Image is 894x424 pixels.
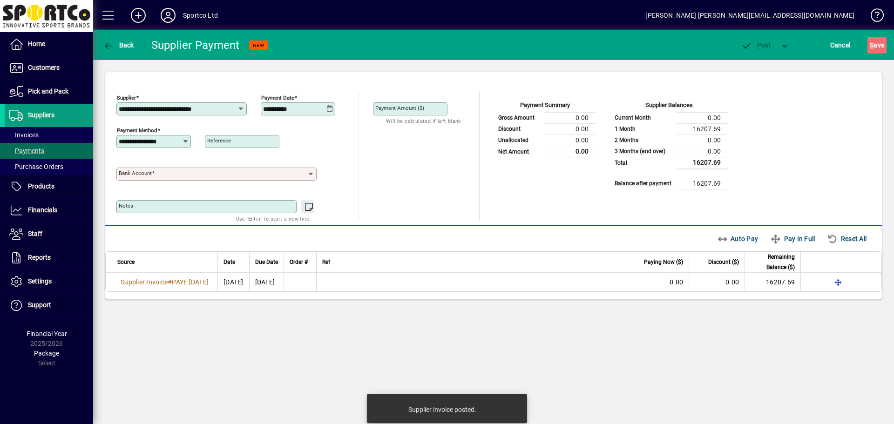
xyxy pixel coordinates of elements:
mat-label: Payment Amount ($) [375,105,424,111]
span: Invoices [9,131,39,139]
span: 0.00 [670,278,683,286]
span: Staff [28,230,42,237]
span: # [168,278,172,286]
span: Customers [28,64,60,71]
span: Pay In Full [770,231,815,246]
a: Financials [5,199,93,222]
div: Supplier invoice posted. [408,405,476,414]
mat-label: Bank Account [119,170,152,176]
td: 0.00 [677,135,728,146]
span: Paying Now ($) [644,257,683,267]
app-page-summary-card: Supplier Balances [610,91,728,189]
a: Home [5,33,93,56]
td: 2 Months [610,135,677,146]
td: Gross Amount [494,112,545,123]
span: Financials [28,206,57,214]
td: [DATE] [249,273,284,291]
div: Sportco Ltd [183,8,218,23]
button: Post [736,37,776,54]
div: Supplier Balances [610,101,728,112]
td: 16207.69 [677,178,728,189]
span: Suppliers [28,111,54,119]
mat-label: Supplier [117,94,136,101]
td: 16207.69 [677,123,728,135]
span: 16207.69 [766,278,795,286]
a: Supplier Invoice#PAYE [DATE] [117,277,212,287]
button: Reset All [823,230,870,247]
span: Supplier Invoice [121,278,168,286]
span: Reset All [827,231,867,246]
td: Balance after payment [610,178,677,189]
td: 0.00 [545,146,596,157]
span: ave [870,38,884,53]
mat-hint: Use 'Enter' to start a new line [236,213,309,224]
mat-hint: Will be calculated if left blank [386,115,461,126]
button: Pay In Full [766,230,819,247]
span: Discount ($) [708,257,739,267]
div: [PERSON_NAME] [PERSON_NAME][EMAIL_ADDRESS][DOMAIN_NAME] [645,8,854,23]
div: Supplier Payment [151,38,240,53]
span: Cancel [830,38,851,53]
span: 0.00 [725,278,739,286]
td: Unallocated [494,135,545,146]
td: 0.00 [545,135,596,146]
button: Add [123,7,153,24]
span: Reports [28,254,51,261]
a: Invoices [5,127,93,143]
span: Support [28,301,51,309]
span: Order # [290,257,308,267]
span: [DATE] [223,278,244,286]
td: 0.00 [545,123,596,135]
td: 16207.69 [677,157,728,168]
span: Settings [28,277,52,285]
td: 0.00 [677,146,728,157]
button: Cancel [828,37,853,54]
span: PAYE [DATE] [172,278,209,286]
span: Purchase Orders [9,163,63,170]
td: Discount [494,123,545,135]
span: S [870,41,874,49]
app-page-header-button: Back [93,37,144,54]
span: Financial Year [27,330,67,337]
a: Customers [5,56,93,80]
a: Knowledge Base [864,2,882,32]
a: Reports [5,246,93,269]
mat-label: Notes [119,202,133,209]
span: Home [28,40,45,47]
span: Source [117,257,135,267]
mat-label: Reference [207,137,231,144]
button: Profile [153,7,183,24]
a: Support [5,294,93,317]
span: Remaining Balance ($) [751,252,795,272]
td: Current Month [610,112,677,123]
span: Ref [322,257,330,267]
span: Payments [9,147,44,155]
a: Settings [5,270,93,293]
a: Payments [5,143,93,159]
a: Staff [5,222,93,246]
span: Package [34,350,59,357]
td: Total [610,157,677,168]
span: Date [223,257,235,267]
td: Net Amount [494,146,545,157]
span: ost [741,41,771,49]
a: Purchase Orders [5,159,93,175]
mat-label: Payment Date [261,94,294,101]
span: Back [103,41,134,49]
span: Pick and Pack [28,87,68,95]
span: Products [28,182,54,190]
span: NEW [253,42,264,48]
td: 0.00 [545,112,596,123]
a: Pick and Pack [5,80,93,103]
td: 1 Month [610,123,677,135]
button: Save [867,37,887,54]
span: Due Date [255,257,278,267]
td: 3 Months (and over) [610,146,677,157]
app-page-summary-card: Payment Summary [494,91,596,158]
div: Payment Summary [494,101,596,112]
a: Products [5,175,93,198]
mat-label: Payment method [117,127,157,134]
button: Back [101,37,136,54]
td: 0.00 [677,112,728,123]
span: P [757,41,761,49]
